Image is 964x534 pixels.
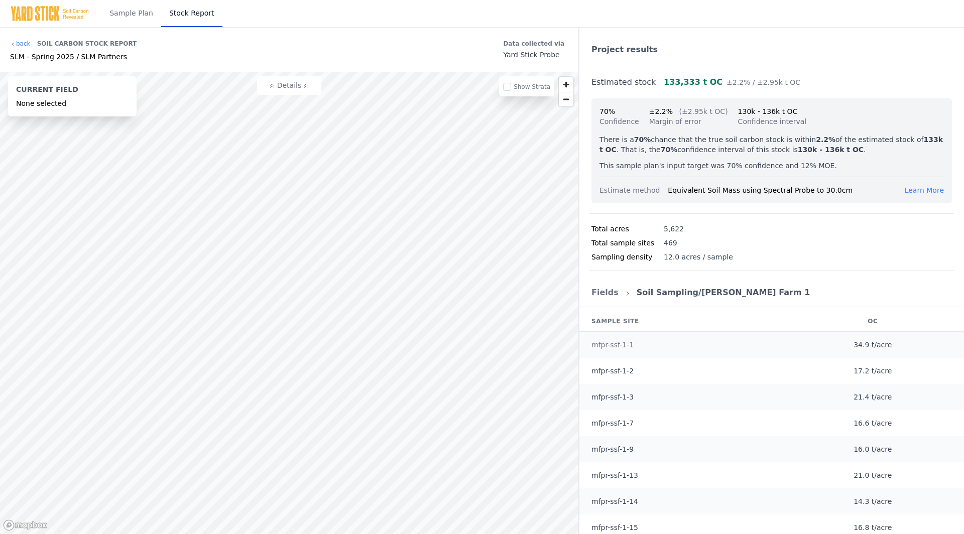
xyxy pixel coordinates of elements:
[591,224,664,234] div: Total acres
[649,116,728,126] div: Margin of error
[591,77,656,87] a: Estimated stock
[591,341,634,349] a: mfpr-ssf-1-1
[599,135,944,155] p: There is a chance that the true soil carbon stock is within of the estimated stock of . That is, ...
[798,146,864,154] strong: 130k - 136k t OC
[668,185,904,195] div: Equivalent Soil Mass using Spectral Probe to 30.0cm
[637,287,810,299] div: Soil Sampling/[PERSON_NAME] Farm 1
[599,161,944,171] p: This sample plan's input target was 70% confidence and 12% MOE.
[599,107,615,115] span: 70%
[503,38,564,50] div: Data collected via
[591,238,664,248] div: Total sample sites
[591,471,638,479] a: mfpr-ssf-1-13
[664,238,677,248] div: 469
[738,107,798,115] span: 130k - 136k t OC
[591,445,634,453] a: mfpr-ssf-1-9
[634,136,651,144] strong: 70%
[591,45,658,54] a: Project results
[579,311,782,332] th: Sample Site
[503,50,564,60] div: Yard Stick Probe
[16,98,129,108] div: None selected
[591,288,619,297] a: Fields
[559,77,573,92] button: Zoom in
[679,107,728,115] span: (±2.95k t OC)
[599,116,639,126] div: Confidence
[905,186,944,194] span: Learn More
[10,6,89,22] img: Yard Stick Logo
[16,84,129,98] div: Current Field
[591,497,638,505] a: mfpr-ssf-1-14
[37,36,137,52] div: Soil Carbon Stock Report
[664,76,800,88] div: 133,333 t OC
[514,83,550,90] label: Show Strata
[661,146,678,154] strong: 70%
[591,393,634,401] a: mfpr-ssf-1-3
[727,78,800,86] span: ±2.2% / ±2.95k t OC
[257,76,321,95] button: Details
[591,523,638,531] a: mfpr-ssf-1-15
[3,519,47,531] a: Mapbox logo
[591,367,634,375] a: mfpr-ssf-1-2
[816,136,835,144] strong: 2.2%
[664,224,684,234] div: 5,622
[664,252,733,262] div: 12.0 acres / sample
[599,136,943,154] strong: 133k t OC
[599,185,668,195] div: Estimate method
[10,52,137,62] div: SLM - Spring 2025 / SLM Partners
[559,92,573,106] button: Zoom out
[738,116,807,126] div: Confidence interval
[10,40,31,48] a: back
[591,252,664,262] div: Sampling density
[649,107,673,115] span: ±2.2%
[591,419,634,427] a: mfpr-ssf-1-7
